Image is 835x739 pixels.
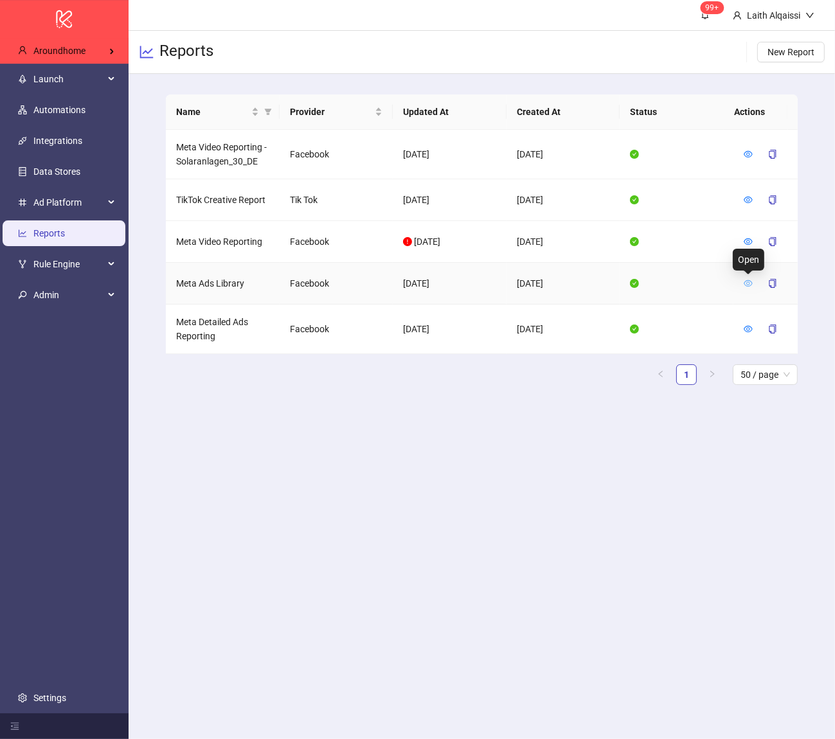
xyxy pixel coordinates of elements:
[166,305,279,354] td: Meta Detailed Ads Reporting
[651,364,671,385] li: Previous Page
[10,722,19,731] span: menu-fold
[701,10,710,19] span: bell
[33,46,85,56] span: Aroundhome
[18,75,27,84] span: rocket
[744,150,753,159] span: eye
[33,105,85,115] a: Automations
[744,278,753,289] a: eye
[280,305,393,354] td: Facebook
[33,251,104,277] span: Rule Engine
[768,237,777,246] span: copy
[18,290,27,299] span: key
[768,150,777,159] span: copy
[166,179,279,221] td: TikTok Creative Report
[264,108,272,116] span: filter
[290,105,373,119] span: Provider
[733,364,798,385] div: Page Size
[657,370,665,378] span: left
[741,365,790,384] span: 50 / page
[651,364,671,385] button: left
[744,324,753,334] a: eye
[805,11,814,20] span: down
[758,273,787,294] button: copy
[744,195,753,205] a: eye
[630,195,639,204] span: check-circle
[507,94,620,130] th: Created At
[733,11,742,20] span: user
[744,195,753,204] span: eye
[139,44,154,60] span: line-chart
[33,190,104,215] span: Ad Platform
[262,102,274,121] span: filter
[630,279,639,288] span: check-circle
[702,364,723,385] li: Next Page
[414,236,440,247] span: [DATE]
[758,144,787,165] button: copy
[768,325,777,334] span: copy
[159,41,213,63] h3: Reports
[702,364,723,385] button: right
[768,279,777,288] span: copy
[33,693,66,703] a: Settings
[758,190,787,210] button: copy
[280,130,393,179] td: Facebook
[18,260,27,269] span: fork
[33,166,80,177] a: Data Stores
[33,282,104,308] span: Admin
[708,370,716,378] span: right
[280,179,393,221] td: Tik Tok
[724,94,788,130] th: Actions
[166,130,279,179] td: Meta Video Reporting - Solaranlagen_30_DE
[630,237,639,246] span: check-circle
[744,325,753,334] span: eye
[18,46,27,55] span: user
[393,94,507,130] th: Updated At
[393,179,506,221] td: [DATE]
[744,237,753,246] span: eye
[620,94,733,130] th: Status
[166,263,279,305] td: Meta Ads Library
[757,42,825,62] button: New Report
[393,305,506,354] td: [DATE]
[33,136,82,146] a: Integrations
[280,221,393,263] td: Facebook
[733,249,764,271] div: Open
[507,130,620,179] td: [DATE]
[280,94,393,130] th: Provider
[33,66,104,92] span: Launch
[744,279,753,288] span: eye
[18,198,27,207] span: number
[393,263,506,305] td: [DATE]
[507,263,620,305] td: [DATE]
[677,365,696,384] a: 1
[507,305,620,354] td: [DATE]
[701,1,724,14] sup: 686
[403,237,412,246] span: exclamation-circle
[742,8,805,22] div: Laith Alqaissi
[166,221,279,263] td: Meta Video Reporting
[630,325,639,334] span: check-circle
[393,130,506,179] td: [DATE]
[744,236,753,247] a: eye
[280,263,393,305] td: Facebook
[33,228,65,238] a: Reports
[630,150,639,159] span: check-circle
[176,105,249,119] span: Name
[758,319,787,339] button: copy
[166,94,280,130] th: Name
[744,149,753,159] a: eye
[507,179,620,221] td: [DATE]
[676,364,697,385] li: 1
[507,221,620,263] td: [DATE]
[758,231,787,252] button: copy
[768,47,814,57] span: New Report
[768,195,777,204] span: copy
